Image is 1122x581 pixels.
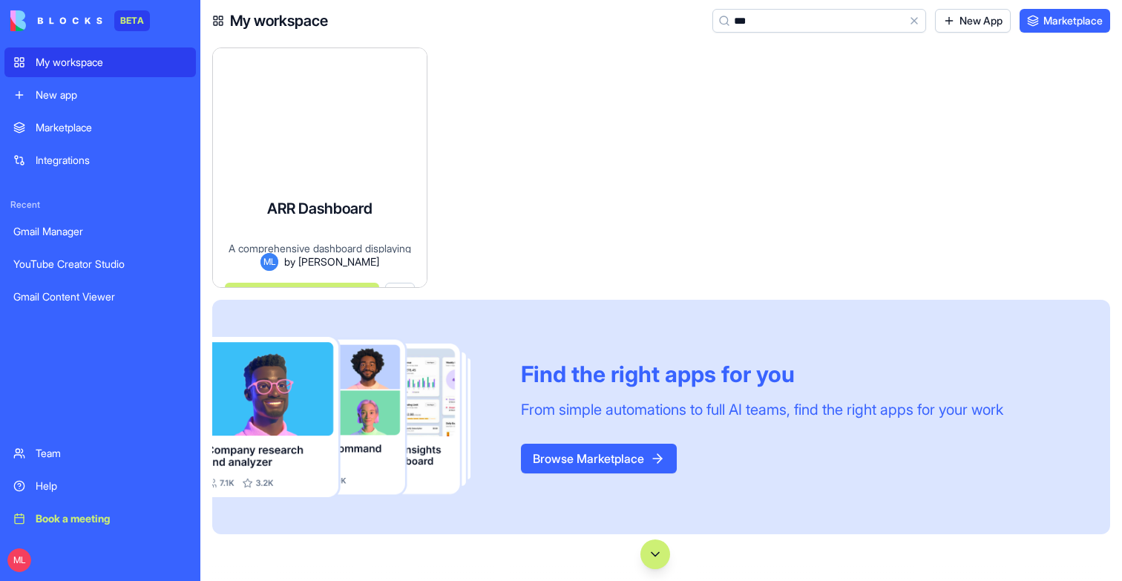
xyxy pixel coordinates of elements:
div: New app [36,88,187,102]
div: Find the right apps for you [521,361,1003,387]
button: Launch [225,283,379,312]
a: Gmail Content Viewer [4,282,196,312]
div: Help [36,479,187,493]
span: [PERSON_NAME] [298,254,379,269]
div: A comprehensive dashboard displaying key business metrics including Annual Recurring Revenue, cus... [225,241,415,252]
a: New app [4,80,196,110]
div: Marketplace [36,120,187,135]
h4: My workspace [230,10,328,31]
span: by [284,254,295,269]
div: From simple automations to full AI teams, find the right apps for your work [521,399,1003,420]
a: My workspace [4,47,196,77]
a: Team [4,439,196,468]
button: Browse Marketplace [521,444,677,473]
div: Integrations [36,153,187,168]
div: Book a meeting [36,511,187,526]
a: New App [935,9,1011,33]
a: Integrations [4,145,196,175]
a: Help [4,471,196,501]
span: ML [260,253,278,271]
div: BETA [114,10,150,31]
div: Gmail Manager [13,224,187,239]
div: YouTube Creator Studio [13,257,187,272]
a: Marketplace [1020,9,1110,33]
div: Team [36,446,187,461]
button: Scroll to bottom [640,539,670,569]
img: logo [10,10,102,31]
span: Recent [4,199,196,211]
h4: ARR Dashboard [267,198,373,219]
a: Marketplace [4,113,196,142]
a: Gmail Manager [4,217,196,246]
div: My workspace [36,55,187,70]
div: Gmail Content Viewer [13,289,187,304]
a: Browse Marketplace [521,451,677,466]
span: ML [7,548,31,572]
a: Book a meeting [4,504,196,534]
a: YouTube Creator Studio [4,249,196,279]
a: ARR DashboardA comprehensive dashboard displaying key business metrics including Annual Recurring... [212,47,427,288]
a: BETA [10,10,150,31]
